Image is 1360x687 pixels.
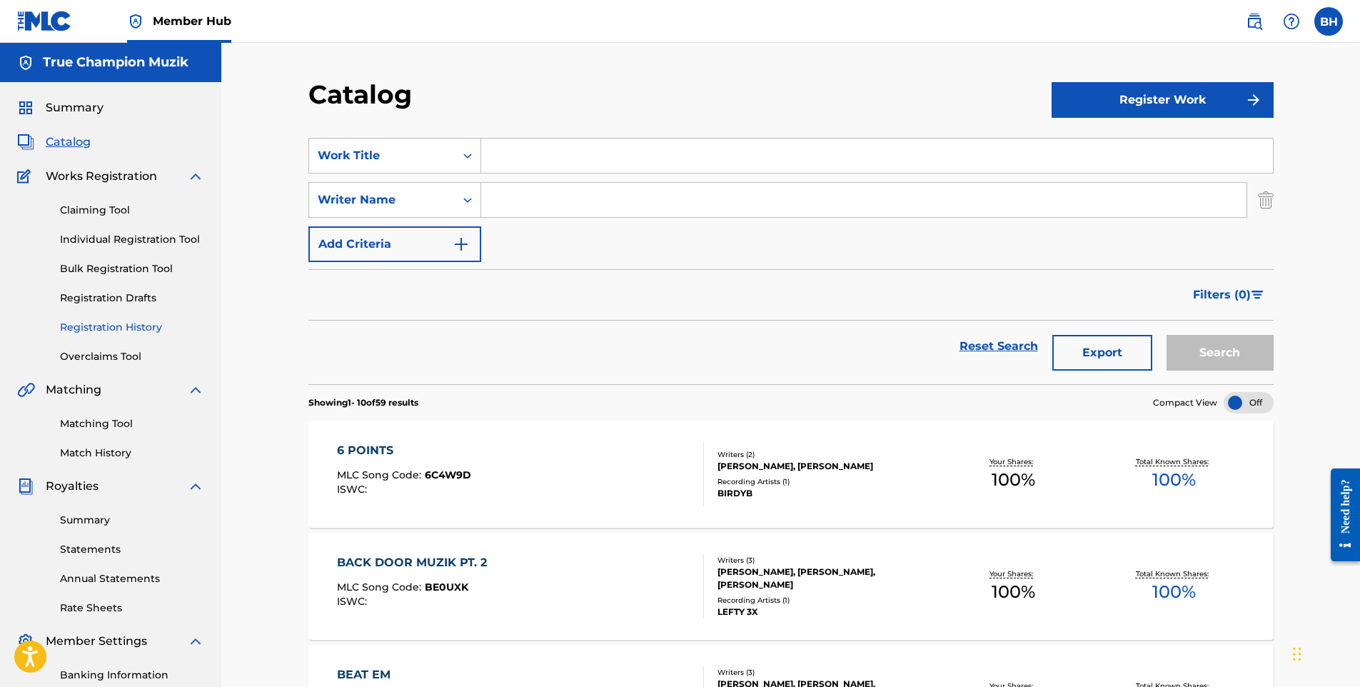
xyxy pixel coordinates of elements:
span: Works Registration [46,168,157,185]
span: Royalties [46,478,99,495]
img: Catalog [17,134,34,151]
div: Drag [1293,633,1301,676]
img: expand [187,168,204,185]
img: Accounts [17,54,34,71]
p: Showing 1 - 10 of 59 results [308,396,418,409]
a: Match History [60,446,204,461]
iframe: Chat Widget [1289,618,1360,687]
img: expand [187,633,204,650]
div: Writer Name [318,191,446,209]
span: Catalog [46,134,91,151]
span: Filters ( 0 ) [1193,286,1251,304]
div: BEAT EM [337,666,462,683]
span: ISWC : [337,483,371,496]
a: 6 POINTSMLC Song Code:6C4W9DISWC:Writers (2)[PERSON_NAME], [PERSON_NAME]Recording Artists (1)BIRD... [308,421,1274,528]
div: BIRDYB [717,487,933,500]
img: Royalties [17,478,34,495]
span: BE0UXK [425,581,468,593]
button: Add Criteria [308,226,481,262]
a: Individual Registration Tool [60,232,204,247]
button: Export [1052,335,1152,371]
div: Work Title [318,147,446,164]
span: 100 % [992,579,1035,605]
div: Writers ( 2 ) [717,449,933,460]
div: Help [1277,7,1306,36]
span: Summary [46,99,104,116]
a: Public Search [1240,7,1269,36]
img: help [1283,13,1300,30]
img: f7272a7cc735f4ea7f67.svg [1245,91,1262,109]
img: Top Rightsholder [127,13,144,30]
img: filter [1251,291,1264,299]
a: CatalogCatalog [17,134,91,151]
a: Banking Information [60,668,204,683]
iframe: Resource Center [1320,457,1360,572]
p: Your Shares: [989,456,1037,467]
img: Matching [17,381,35,398]
a: Overclaims Tool [60,349,204,364]
a: Registration History [60,320,204,335]
a: Rate Sheets [60,601,204,616]
div: Recording Artists ( 1 ) [717,595,933,606]
a: Reset Search [952,331,1045,362]
span: MLC Song Code : [337,468,425,481]
div: Writers ( 3 ) [717,555,933,566]
span: ISWC : [337,595,371,608]
span: Member Settings [46,633,147,650]
span: Matching [46,381,101,398]
div: [PERSON_NAME], [PERSON_NAME] [717,460,933,473]
span: MLC Song Code : [337,581,425,593]
span: 100 % [1152,467,1196,493]
a: SummarySummary [17,99,104,116]
span: 100 % [1152,579,1196,605]
img: search [1246,13,1263,30]
button: Register Work [1052,82,1274,118]
div: Writers ( 3 ) [717,667,933,678]
img: Works Registration [17,168,36,185]
a: Statements [60,542,204,557]
a: BACK DOOR MUZIK PT. 2MLC Song Code:BE0UXKISWC:Writers (3)[PERSON_NAME], [PERSON_NAME], [PERSON_NA... [308,533,1274,640]
img: Delete Criterion [1258,182,1274,218]
img: expand [187,381,204,398]
form: Search Form [308,138,1274,384]
span: 100 % [992,467,1035,493]
a: Summary [60,513,204,528]
span: Member Hub [153,13,231,29]
p: Your Shares: [989,568,1037,579]
a: Annual Statements [60,571,204,586]
p: Total Known Shares: [1136,568,1212,579]
button: Filters (0) [1184,277,1274,313]
img: expand [187,478,204,495]
a: Claiming Tool [60,203,204,218]
div: LEFTY 3X [717,606,933,618]
div: User Menu [1314,7,1343,36]
div: 6 POINTS [337,442,471,459]
div: [PERSON_NAME], [PERSON_NAME], [PERSON_NAME] [717,566,933,591]
div: Recording Artists ( 1 ) [717,476,933,487]
img: 9d2ae6d4665cec9f34b9.svg [453,236,470,253]
span: Compact View [1153,396,1217,409]
h5: True Champion Muzik [43,54,188,71]
span: 6C4W9D [425,468,471,481]
a: Bulk Registration Tool [60,261,204,276]
a: Registration Drafts [60,291,204,306]
h2: Catalog [308,79,419,111]
a: Matching Tool [60,416,204,431]
div: BACK DOOR MUZIK PT. 2 [337,554,494,571]
img: MLC Logo [17,11,72,31]
img: Member Settings [17,633,34,650]
img: Summary [17,99,34,116]
p: Total Known Shares: [1136,456,1212,467]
